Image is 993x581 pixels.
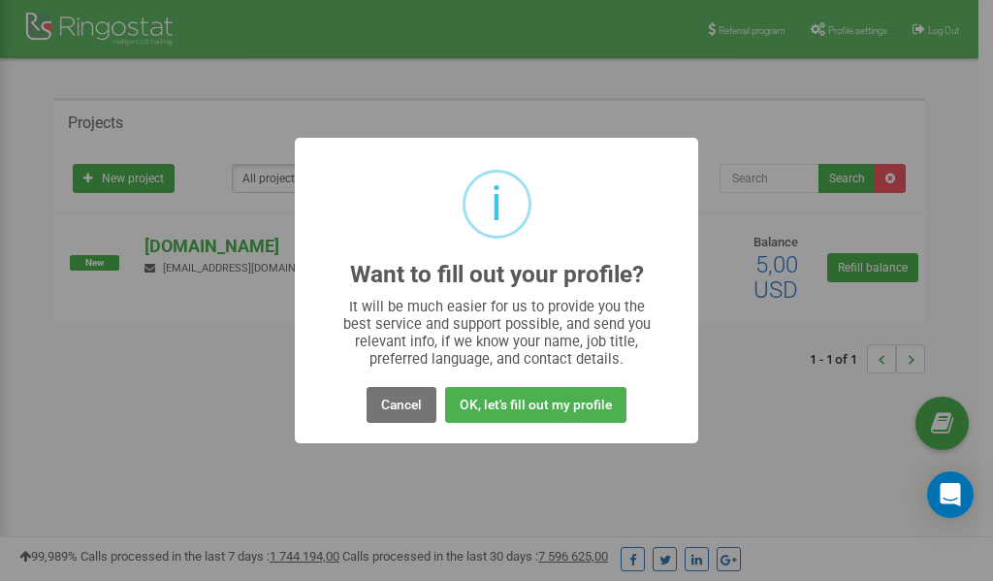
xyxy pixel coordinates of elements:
[334,298,660,368] div: It will be much easier for us to provide you the best service and support possible, and send you ...
[445,387,626,423] button: OK, let's fill out my profile
[367,387,436,423] button: Cancel
[350,262,644,288] h2: Want to fill out your profile?
[927,471,974,518] div: Open Intercom Messenger
[491,173,502,236] div: i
